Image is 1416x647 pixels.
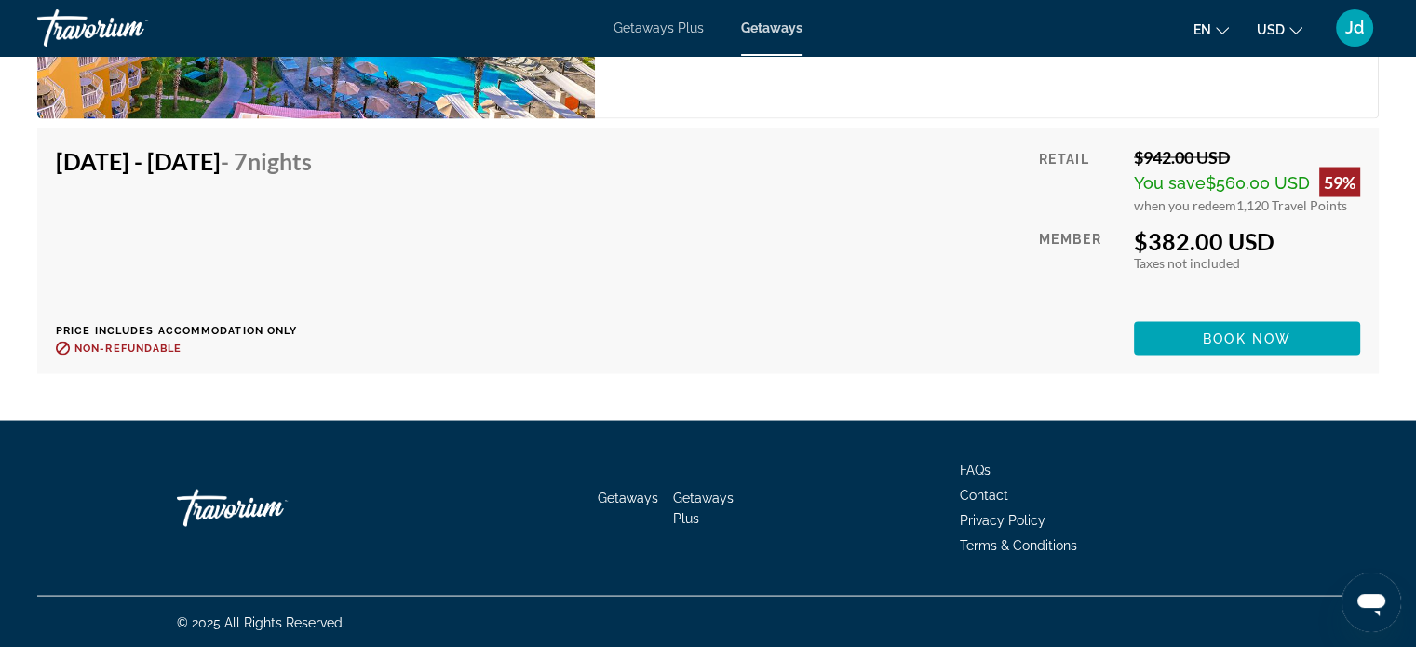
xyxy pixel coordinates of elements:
[37,4,223,52] a: Travorium
[1330,8,1379,47] button: User Menu
[1206,172,1310,192] span: $560.00 USD
[1134,172,1206,192] span: You save
[1134,146,1360,167] div: $942.00 USD
[614,20,704,35] a: Getaways Plus
[598,490,658,505] a: Getaways
[74,342,182,354] span: Non-refundable
[1345,19,1364,37] span: Jd
[1342,573,1401,632] iframe: Button to launch messaging window
[1319,167,1360,196] div: 59%
[960,487,1008,502] a: Contact
[1193,22,1211,37] span: en
[741,20,802,35] a: Getaways
[248,146,312,174] span: Nights
[1134,196,1236,212] span: when you redeem
[960,512,1045,527] a: Privacy Policy
[1257,22,1285,37] span: USD
[56,324,326,336] p: Price includes accommodation only
[1193,16,1229,43] button: Change language
[221,146,312,174] span: - 7
[1039,146,1120,212] div: Retail
[673,490,734,525] a: Getaways Plus
[56,146,312,174] h4: [DATE] - [DATE]
[1236,196,1347,212] span: 1,120 Travel Points
[1203,330,1291,345] span: Book now
[1134,321,1360,355] button: Book now
[1134,226,1360,254] div: $382.00 USD
[177,479,363,535] a: Go Home
[177,614,345,629] span: © 2025 All Rights Reserved.
[960,462,991,477] a: FAQs
[1039,226,1120,307] div: Member
[1134,254,1240,270] span: Taxes not included
[1257,16,1302,43] button: Change currency
[960,537,1077,552] a: Terms & Conditions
